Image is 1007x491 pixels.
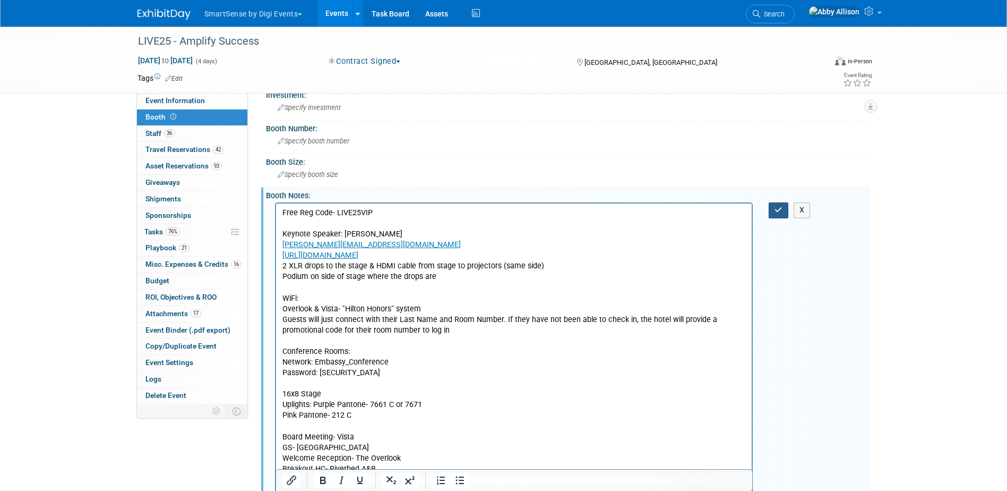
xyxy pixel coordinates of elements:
[835,57,846,65] img: Format-Inperson.png
[179,244,190,252] span: 21
[168,113,178,121] span: Booth not reserved yet
[28,388,470,399] li: Book
[432,473,450,488] button: Numbered list
[28,346,470,357] li: Notebook
[278,137,349,145] span: Specify booth number
[145,276,169,285] span: Budget
[226,404,247,418] td: Toggle Event Tabs
[145,293,217,301] span: ROI, Objectives & ROO
[145,113,178,121] span: Booth
[332,473,350,488] button: Italic
[6,37,185,46] a: [PERSON_NAME][EMAIL_ADDRESS][DOMAIN_NAME]
[145,326,230,334] span: Event Binder (.pdf export)
[6,399,470,442] p: [PERSON_NAME] to MC Branding:
[145,375,161,383] span: Logs
[145,129,175,138] span: Staff
[137,306,247,322] a: Attachments17
[28,335,470,345] li: Drawstring Bag
[166,227,180,235] span: 76%
[145,391,186,400] span: Delete Event
[451,473,469,488] button: Bullet list
[145,260,242,268] span: Misc. Expenses & Credits
[847,57,872,65] div: In-Person
[165,75,183,82] a: Edit
[401,473,419,488] button: Superscript
[137,73,183,83] td: Tags
[314,473,332,488] button: Bold
[191,309,201,317] span: 17
[278,104,341,112] span: Specify investment
[145,309,201,318] span: Attachments
[145,211,191,219] span: Sponsorships
[266,121,870,134] div: Booth Number:
[145,243,190,252] span: Playbook
[137,158,247,174] a: Asset Reservations93
[28,442,470,452] li: Registration doors
[760,10,785,18] span: Search
[145,162,222,170] span: Asset Reservations
[351,473,369,488] button: Underline
[137,388,247,404] a: Delete Event
[145,145,223,154] span: Travel Reservations
[137,126,247,142] a: Staff36
[145,194,181,203] span: Shipments
[144,227,180,236] span: Tasks
[137,142,247,158] a: Travel Reservations42
[266,188,870,201] div: Booth Notes:
[137,175,247,191] a: Giveaways
[282,473,300,488] button: Insert/edit link
[808,6,860,18] img: Abby Allison
[6,4,470,335] p: Free Reg Code- LIVE25VIP Keynote Speaker: [PERSON_NAME] 2 XLR drops to the stage & HDMI cable fro...
[794,202,811,218] button: X
[137,208,247,224] a: Sponsorships
[584,58,717,66] span: [GEOGRAPHIC_DATA], [GEOGRAPHIC_DATA]
[137,240,247,256] a: Playbook21
[145,178,180,187] span: Giveaways
[137,371,247,387] a: Logs
[137,224,247,240] a: Tasks76%
[137,257,247,273] a: Misc. Expenses & Credits16
[266,87,870,100] div: Investment:
[28,367,470,378] li: Rub
[382,473,400,488] button: Subscript
[137,109,247,125] a: Booth
[137,290,247,306] a: ROI, Objectives & ROO
[28,357,470,367] li: Chapstick
[137,338,247,354] a: Copy/Duplicate Event
[164,129,175,137] span: 36
[137,56,193,65] span: [DATE] [DATE]
[211,162,222,170] span: 93
[231,260,242,268] span: 16
[28,463,470,473] li: Floor decal at tile near reception
[137,323,247,338] a: Event Binder (.pdf export)
[213,146,223,154] span: 42
[28,452,470,463] li: Floor decal at [GEOGRAPHIC_DATA]
[137,93,247,109] a: Event Information
[843,73,872,78] div: Event Rating
[325,56,404,67] button: Contract Signed
[137,9,191,20] img: ExhibitDay
[208,404,226,418] td: Personalize Event Tab Strip
[137,191,247,207] a: Shipments
[6,47,82,56] a: [URL][DOMAIN_NAME]
[746,5,795,23] a: Search
[145,342,217,350] span: Copy/Duplicate Event
[195,58,217,65] span: (4 days)
[145,358,193,367] span: Event Settings
[763,55,873,71] div: Event Format
[137,273,247,289] a: Budget
[145,96,205,105] span: Event Information
[134,32,810,51] div: LIVE25 - Amplify Success
[266,154,870,167] div: Booth Size:
[278,171,338,179] span: Specify booth size
[160,56,170,65] span: to
[28,378,470,388] li: Earplugs
[137,355,247,371] a: Event Settings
